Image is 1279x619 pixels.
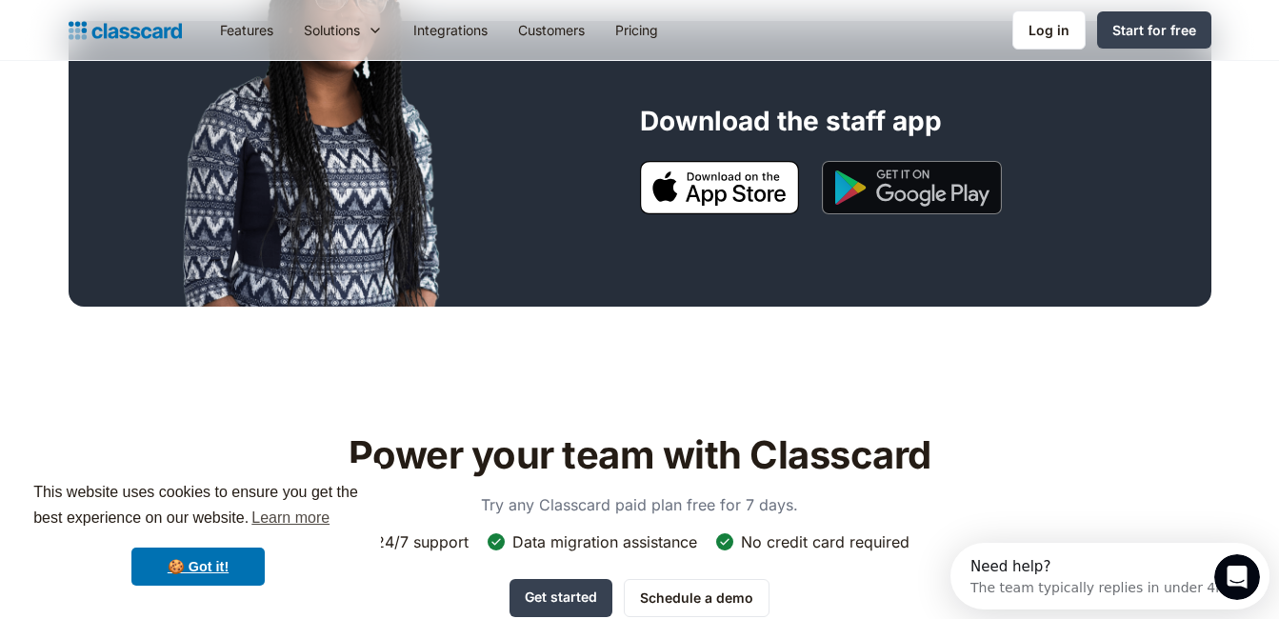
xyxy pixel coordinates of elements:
[624,579,769,617] a: Schedule a demo
[741,531,909,552] div: No credit card required
[289,9,398,51] div: Solutions
[950,543,1269,609] iframe: Intercom live chat discovery launcher
[510,579,612,617] a: Get started
[398,9,503,51] a: Integrations
[8,8,334,60] div: Open Intercom Messenger
[33,481,363,532] span: This website uses cookies to ensure you get the best experience on our website.
[600,9,673,51] a: Pricing
[1029,20,1069,40] div: Log in
[20,16,278,31] div: Need help?
[20,31,278,51] div: The team typically replies in under 4m
[249,504,332,532] a: learn more about cookies
[1112,20,1196,40] div: Start for free
[375,531,469,552] div: 24/7 support
[1012,10,1086,50] a: Log in
[450,493,830,516] p: Try any Classcard paid plan free for 7 days.
[69,17,182,44] a: home
[640,105,942,138] h3: Download the staff app
[337,432,942,478] h2: Power your team with Classcard
[503,9,600,51] a: Customers
[1214,554,1260,600] iframe: Intercom live chat
[304,20,360,40] div: Solutions
[512,531,697,552] div: Data migration assistance
[1097,11,1211,49] a: Start for free
[131,548,265,586] a: dismiss cookie message
[205,9,289,51] a: Features
[15,463,381,604] div: cookieconsent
